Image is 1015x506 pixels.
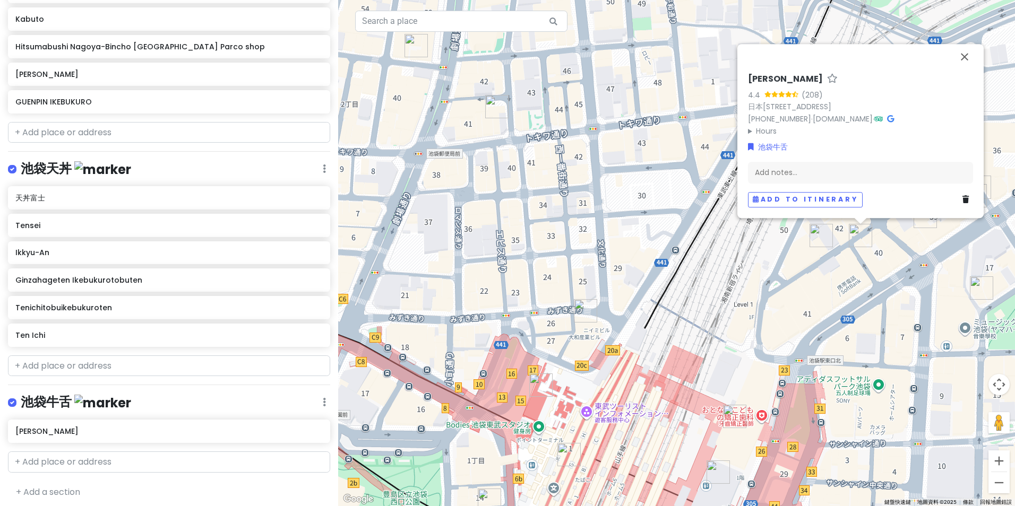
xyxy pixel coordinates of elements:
h6: [PERSON_NAME] [748,74,823,85]
a: [PHONE_NUMBER] [748,114,811,124]
div: Ginzahageten Ikebukurotobuten [529,373,553,397]
h4: 池袋天丼 [21,160,131,178]
h6: Hitsumabushi Nagoya-Bincho [GEOGRAPHIC_DATA] Parco shop [15,42,323,51]
h6: Ikkyu-An [15,248,323,257]
button: 關閉 [952,44,977,69]
a: Delete place [962,194,973,206]
button: 鍵盤快速鍵 [884,499,911,506]
button: 將衣夾人拖曳到地圖上，就能開啟街景服務 [988,412,1010,433]
a: Star place [827,74,838,85]
div: Unagi Yoshikawa (Ikebukuro) [810,224,833,247]
input: Search a place [355,11,567,32]
a: + Add a section [16,486,80,498]
h6: Tenichitobuikebukuroten [15,303,323,312]
div: Tenichitobuikebukuroten [557,443,581,466]
button: 放大 [988,450,1010,472]
img: marker [74,395,131,411]
div: GUENPIN IKEBUKURO [485,95,509,118]
button: Add to itinerary [748,192,863,207]
h4: 池袋牛舌 [21,394,131,411]
h6: Ten Ichi [15,330,323,340]
button: 地圖攝影機控制項 [988,374,1010,395]
div: Iketan Ikebukuro [849,224,872,247]
a: [DOMAIN_NAME] [813,114,873,124]
a: 在 Google 地圖上開啟這個區域 (開啟新視窗) [341,492,376,506]
a: 回報地圖錯誤 [980,499,1012,505]
h6: [PERSON_NAME] [15,426,323,436]
i: Tripadvisor [874,115,883,123]
div: Ten Ichi [707,460,730,484]
h6: 天丼富士 [15,193,323,203]
input: + Add place or address [8,451,330,473]
input: + Add place or address [8,355,330,377]
img: marker [74,161,131,178]
div: 4.4 [748,89,764,101]
div: 拉麵 雞之穴 [968,176,991,199]
h6: GUENPIN IKEBUKURO [15,97,323,107]
a: 池袋牛舌 [748,141,788,153]
summary: Hours [748,125,973,137]
div: 天丼富士 [574,299,597,322]
i: Google Maps [887,115,894,123]
input: + Add place or address [8,122,330,143]
h6: Kabuto [15,14,323,24]
div: Hitsumabushi Nagoya-Bincho Ikebukuro Parco shop [723,405,746,428]
a: 日本[STREET_ADDRESS] [748,101,831,112]
span: 地圖資料 ©2025 [917,499,957,505]
img: Google [341,492,376,506]
div: I'm donut？池袋 [970,276,993,300]
div: Add notes... [748,162,973,184]
button: 縮小 [988,472,1010,493]
div: (208) [802,89,823,101]
div: Kabuto [405,34,428,57]
h6: Tensei [15,221,323,230]
a: 條款 (在新分頁中開啟) [963,499,974,505]
h6: [PERSON_NAME] [15,69,323,79]
h6: Ginzahageten Ikebukurotobuten [15,275,323,285]
div: · · [748,74,973,137]
div: Tensei [964,184,987,207]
